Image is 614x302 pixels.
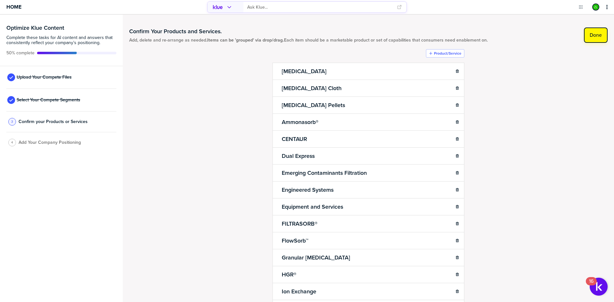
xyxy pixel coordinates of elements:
[592,3,600,11] a: Edit Profile
[129,27,488,35] h1: Confirm Your Products and Services.
[590,32,602,38] label: Done
[280,185,335,194] h2: Engineered Systems
[589,281,594,290] div: 16
[280,287,318,296] h2: Ion Exchange
[280,168,368,177] h2: Emerging Contaminants Filtration
[280,135,308,143] h2: CENTAUR
[578,4,584,10] button: Open Drop
[272,249,464,266] li: Granular [MEDICAL_DATA]
[19,119,88,124] span: Confirm your Products or Services
[6,35,116,45] span: Complete these tasks for AI content and answers that consistently reflect your company’s position...
[280,84,343,93] h2: [MEDICAL_DATA] Cloth
[17,75,72,80] span: Upload Your Compete Files
[272,198,464,215] li: Equipment and Services
[272,80,464,97] li: [MEDICAL_DATA] Cloth
[272,113,464,131] li: Ammonasorb®
[272,164,464,182] li: Emerging Contaminants Filtration
[426,49,464,58] button: Product/Service
[6,25,116,31] h3: Optimize Klue Content
[590,278,608,296] button: Open Resource Center, 16 new notifications
[272,232,464,249] li: FlowSorb™
[6,4,21,10] span: Home
[19,140,81,145] span: Add Your Company Positioning
[272,63,464,80] li: [MEDICAL_DATA]
[129,38,488,43] span: Add, delete and re-arrange as needed. Each item should be a marketable product or set of capabili...
[593,4,599,10] img: 68efa1eb0dd1966221c28eaef6eec194-sml.png
[272,215,464,232] li: FILTRASORB®
[11,119,13,124] span: 3
[272,181,464,198] li: Engineered Systems
[272,266,464,283] li: HGR®
[280,270,298,279] h2: HGR®
[207,37,284,43] strong: Items can be 'grouped' via drop/drag.
[280,253,351,262] h2: Granular [MEDICAL_DATA]
[6,50,35,56] span: Active
[17,97,80,103] span: Select Your Compete Segments
[272,130,464,148] li: CENTAUR
[272,283,464,300] li: Ion Exchange
[247,2,393,12] input: Ask Klue...
[280,151,316,160] h2: Dual Express
[11,140,13,145] span: 4
[280,202,344,211] h2: Equipment and Services
[280,67,328,76] h2: [MEDICAL_DATA]
[280,236,310,245] h2: FlowSorb™
[272,147,464,165] li: Dual Express
[434,51,461,56] label: Product/Service
[584,27,608,43] button: Done
[592,4,599,11] div: Zev L.
[280,219,319,228] h2: FILTRASORB®
[280,101,346,110] h2: [MEDICAL_DATA] Pellets
[280,118,320,127] h2: Ammonasorb®
[272,97,464,114] li: [MEDICAL_DATA] Pellets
